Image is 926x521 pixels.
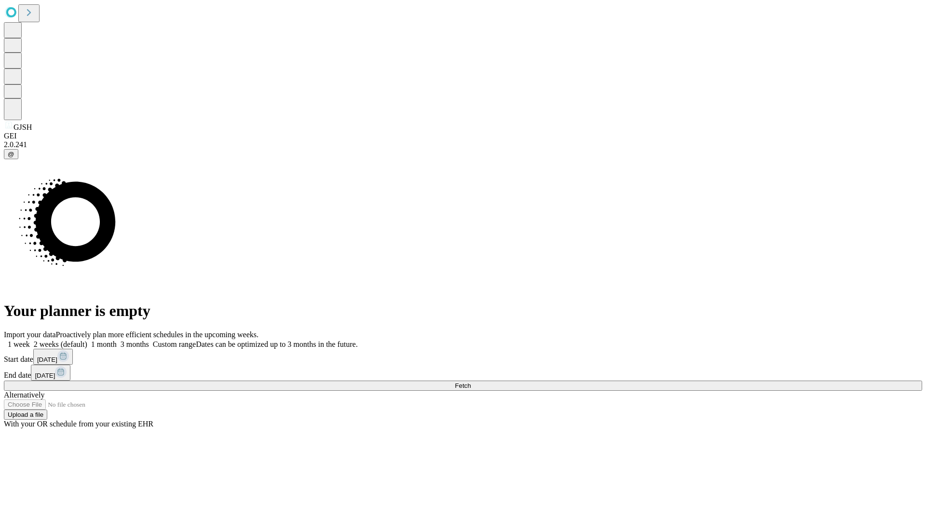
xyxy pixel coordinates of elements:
span: Proactively plan more efficient schedules in the upcoming weeks. [56,330,259,339]
span: @ [8,151,14,158]
div: 2.0.241 [4,140,922,149]
span: With your OR schedule from your existing EHR [4,420,153,428]
span: [DATE] [37,356,57,363]
span: 1 month [91,340,117,348]
span: GJSH [14,123,32,131]
button: [DATE] [31,365,70,381]
button: Upload a file [4,410,47,420]
button: @ [4,149,18,159]
div: End date [4,365,922,381]
span: Fetch [455,382,471,389]
h1: Your planner is empty [4,302,922,320]
button: [DATE] [33,349,73,365]
span: 3 months [121,340,149,348]
div: GEI [4,132,922,140]
span: Dates can be optimized up to 3 months in the future. [196,340,357,348]
span: 1 week [8,340,30,348]
span: Custom range [153,340,196,348]
span: 2 weeks (default) [34,340,87,348]
span: [DATE] [35,372,55,379]
div: Start date [4,349,922,365]
span: Alternatively [4,391,44,399]
span: Import your data [4,330,56,339]
button: Fetch [4,381,922,391]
